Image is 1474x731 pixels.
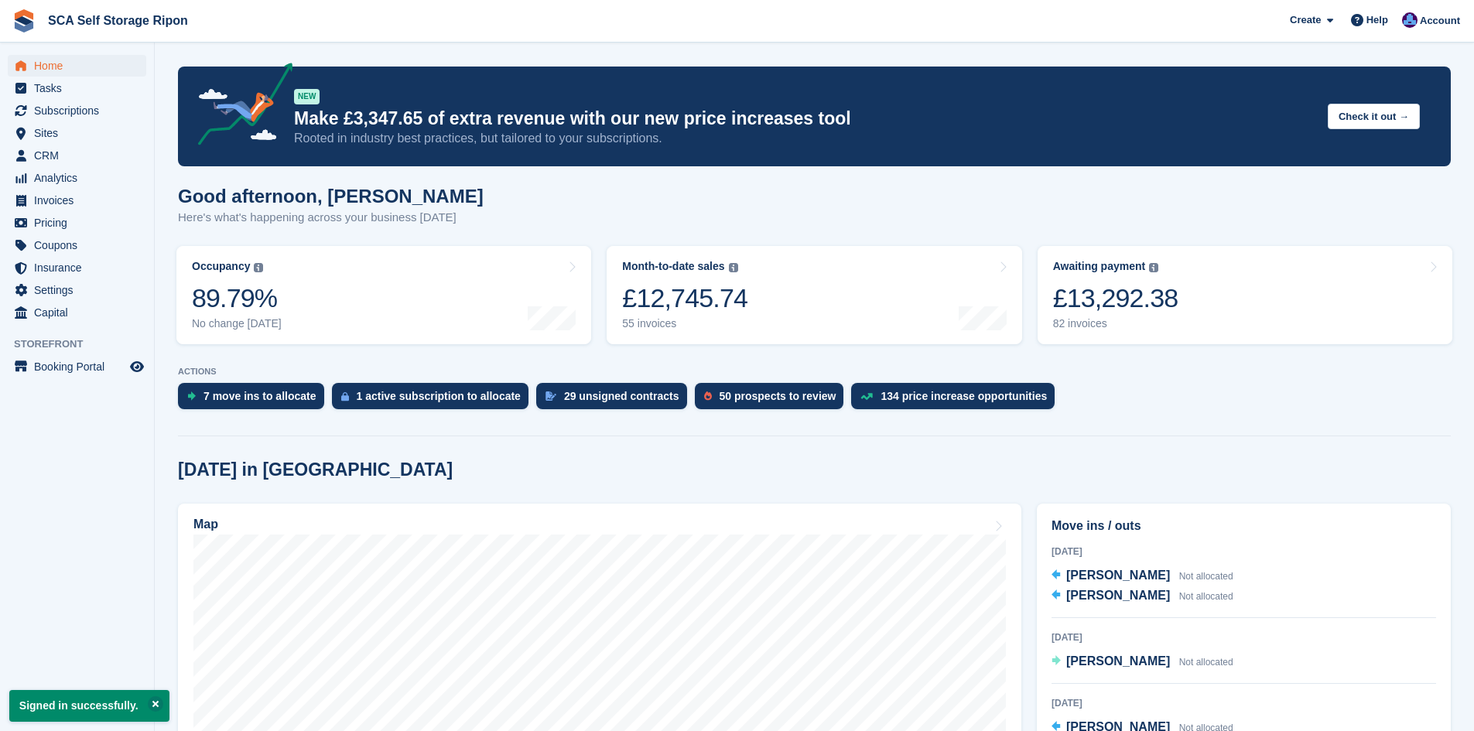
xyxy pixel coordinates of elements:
[192,317,282,330] div: No change [DATE]
[128,357,146,376] a: Preview store
[1052,630,1436,644] div: [DATE]
[695,383,852,417] a: 50 prospects to review
[545,391,556,401] img: contract_signature_icon-13c848040528278c33f63329250d36e43548de30e8caae1d1a13099fd9432cc5.svg
[881,390,1047,402] div: 134 price increase opportunities
[1328,104,1420,129] button: Check it out →
[8,77,146,99] a: menu
[1066,569,1170,582] span: [PERSON_NAME]
[8,145,146,166] a: menu
[1066,589,1170,602] span: [PERSON_NAME]
[564,390,679,402] div: 29 unsigned contracts
[8,167,146,189] a: menu
[1402,12,1418,28] img: Sarah Race
[1038,246,1452,344] a: Awaiting payment £13,292.38 82 invoices
[34,167,127,189] span: Analytics
[851,383,1062,417] a: 134 price increase opportunities
[8,234,146,256] a: menu
[294,89,320,104] div: NEW
[178,383,332,417] a: 7 move ins to allocate
[1420,13,1460,29] span: Account
[860,393,873,400] img: price_increase_opportunities-93ffe204e8149a01c8c9dc8f82e8f89637d9d84a8eef4429ea346261dce0b2c0.svg
[34,302,127,323] span: Capital
[34,145,127,166] span: CRM
[192,260,250,273] div: Occupancy
[1052,586,1233,606] a: [PERSON_NAME] Not allocated
[203,390,316,402] div: 7 move ins to allocate
[1052,696,1436,710] div: [DATE]
[8,257,146,278] a: menu
[34,356,127,377] span: Booking Portal
[178,209,484,227] p: Here's what's happening across your business [DATE]
[34,279,127,301] span: Settings
[34,100,127,121] span: Subscriptions
[1052,652,1233,672] a: [PERSON_NAME] Not allocated
[8,356,146,377] a: menu
[1053,260,1146,273] div: Awaiting payment
[34,212,127,234] span: Pricing
[357,390,521,402] div: 1 active subscription to allocate
[176,246,591,344] a: Occupancy 89.79% No change [DATE]
[8,100,146,121] a: menu
[1066,654,1170,668] span: [PERSON_NAME]
[729,263,738,272] img: icon-info-grey-7440780725fd019a000dd9b08b2336e03edf1995a4989e88bcd33f0948082b44.svg
[34,257,127,278] span: Insurance
[607,246,1021,344] a: Month-to-date sales £12,745.74 55 invoices
[622,260,724,273] div: Month-to-date sales
[34,55,127,77] span: Home
[8,190,146,211] a: menu
[9,690,169,722] p: Signed in successfully.
[8,212,146,234] a: menu
[185,63,293,151] img: price-adjustments-announcement-icon-8257ccfd72463d97f412b2fc003d46551f7dbcb40ab6d574587a9cd5c0d94...
[704,391,712,401] img: prospect-51fa495bee0391a8d652442698ab0144808aea92771e9ea1ae160a38d050c398.svg
[1179,571,1233,582] span: Not allocated
[1290,12,1321,28] span: Create
[622,317,747,330] div: 55 invoices
[14,336,154,352] span: Storefront
[8,302,146,323] a: menu
[1366,12,1388,28] span: Help
[1052,545,1436,558] div: [DATE]
[178,367,1451,377] p: ACTIONS
[192,282,282,314] div: 89.79%
[8,279,146,301] a: menu
[34,77,127,99] span: Tasks
[42,8,194,33] a: SCA Self Storage Ripon
[12,9,36,32] img: stora-icon-8386f47178a22dfd0bd8f6a31ec36ba5ce8667c1dd55bd0f319d3a0aa187defe.svg
[1053,282,1178,314] div: £13,292.38
[1052,566,1233,586] a: [PERSON_NAME] Not allocated
[178,459,453,480] h2: [DATE] in [GEOGRAPHIC_DATA]
[34,234,127,256] span: Coupons
[193,518,218,531] h2: Map
[622,282,747,314] div: £12,745.74
[254,263,263,272] img: icon-info-grey-7440780725fd019a000dd9b08b2336e03edf1995a4989e88bcd33f0948082b44.svg
[1053,317,1178,330] div: 82 invoices
[1179,657,1233,668] span: Not allocated
[178,186,484,207] h1: Good afternoon, [PERSON_NAME]
[341,391,349,401] img: active_subscription_to_allocate_icon-d502201f5373d7db506a760aba3b589e785aa758c864c3986d89f69b8ff3...
[294,130,1315,147] p: Rooted in industry best practices, but tailored to your subscriptions.
[8,122,146,144] a: menu
[34,122,127,144] span: Sites
[1149,263,1158,272] img: icon-info-grey-7440780725fd019a000dd9b08b2336e03edf1995a4989e88bcd33f0948082b44.svg
[34,190,127,211] span: Invoices
[536,383,695,417] a: 29 unsigned contracts
[1052,517,1436,535] h2: Move ins / outs
[720,390,836,402] div: 50 prospects to review
[332,383,536,417] a: 1 active subscription to allocate
[187,391,196,401] img: move_ins_to_allocate_icon-fdf77a2bb77ea45bf5b3d319d69a93e2d87916cf1d5bf7949dd705db3b84f3ca.svg
[294,108,1315,130] p: Make £3,347.65 of extra revenue with our new price increases tool
[1179,591,1233,602] span: Not allocated
[8,55,146,77] a: menu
